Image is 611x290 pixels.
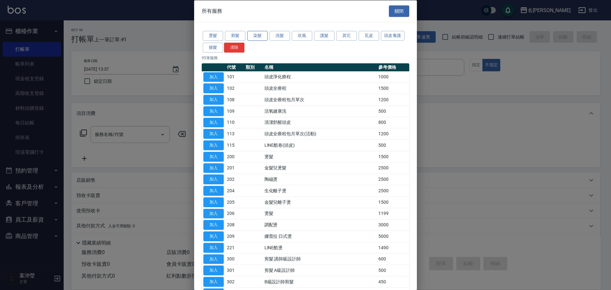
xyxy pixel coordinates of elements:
td: 調配燙 [263,219,377,230]
td: 202 [225,173,244,185]
td: 110 [225,117,244,128]
td: 1500 [377,82,409,94]
td: 剪髮 講師級設計師 [263,253,377,265]
td: 1000 [377,71,409,83]
button: 加入 [203,106,224,116]
button: 瓦皮 [359,31,379,41]
span: 所有服務 [202,8,222,14]
td: 1500 [377,196,409,208]
button: 剪髮 [225,31,245,41]
td: 208 [225,219,244,230]
td: 頭皮全療程 [263,82,377,94]
td: 102 [225,82,244,94]
td: 1500 [377,151,409,162]
td: 101 [225,71,244,83]
td: 1490 [377,242,409,253]
td: 2500 [377,185,409,196]
button: 其它 [336,31,357,41]
td: LINE酷燙 [263,242,377,253]
button: 加入 [203,174,224,184]
button: 吹風 [292,31,312,41]
td: 500 [377,265,409,276]
button: 加入 [203,277,224,287]
td: 2500 [377,173,409,185]
td: 200 [225,151,244,162]
td: 頭皮全療程包月單次(活動) [263,128,377,139]
td: 娜普拉 日式燙 [263,230,377,242]
td: 金髮兒燙髮 [263,162,377,174]
td: 500 [377,105,409,117]
button: 加入 [203,243,224,252]
button: 加入 [203,186,224,196]
button: 加入 [203,265,224,275]
th: 類別 [244,63,263,71]
th: 代號 [225,63,244,71]
td: 剪髮 A級設計師 [263,265,377,276]
td: 3000 [377,219,409,230]
td: 209 [225,230,244,242]
button: 加入 [203,117,224,127]
button: 洗髮 [270,31,290,41]
td: 活氧健康洗 [263,105,377,117]
td: 206 [225,208,244,219]
td: 金髮兒離子燙 [263,196,377,208]
td: 109 [225,105,244,117]
th: 名稱 [263,63,377,71]
button: 加入 [203,72,224,82]
button: 清除 [224,42,244,52]
td: 301 [225,265,244,276]
td: 1199 [377,208,409,219]
button: 加入 [203,140,224,150]
button: 加入 [203,163,224,173]
td: B級設計師剪髮 [263,276,377,287]
th: 參考價格 [377,63,409,71]
td: 5000 [377,230,409,242]
td: 302 [225,276,244,287]
button: 頭皮養護 [381,31,404,41]
td: 300 [225,253,244,265]
td: 2500 [377,162,409,174]
td: 生化離子燙 [263,185,377,196]
td: 108 [225,94,244,105]
button: 加入 [203,83,224,93]
td: 205 [225,196,244,208]
button: 加入 [203,129,224,139]
td: LINE酷卷(頭皮) [263,139,377,151]
td: 燙髮 [263,208,377,219]
td: 500 [377,139,409,151]
td: 頭皮淨化療程 [263,71,377,83]
button: 加入 [203,197,224,207]
td: 201 [225,162,244,174]
td: 1200 [377,128,409,139]
td: 600 [377,253,409,265]
button: 加入 [203,209,224,218]
td: 204 [225,185,244,196]
td: 陶磁燙 [263,173,377,185]
td: 燙髮 [263,151,377,162]
td: 450 [377,276,409,287]
td: 清潔舒醒頭皮 [263,117,377,128]
td: 1200 [377,94,409,105]
button: 加入 [203,95,224,105]
td: 800 [377,117,409,128]
button: 燙髮 [203,31,223,41]
td: 221 [225,242,244,253]
td: 115 [225,139,244,151]
button: 加入 [203,152,224,161]
button: 護髮 [314,31,334,41]
td: 113 [225,128,244,139]
button: 染髮 [247,31,268,41]
button: 接髮 [203,42,223,52]
button: 加入 [203,254,224,264]
button: 加入 [203,231,224,241]
button: 加入 [203,220,224,230]
td: 頭皮全療程包月單次 [263,94,377,105]
button: 關閉 [389,5,409,17]
p: 95 筆服務 [202,55,409,60]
